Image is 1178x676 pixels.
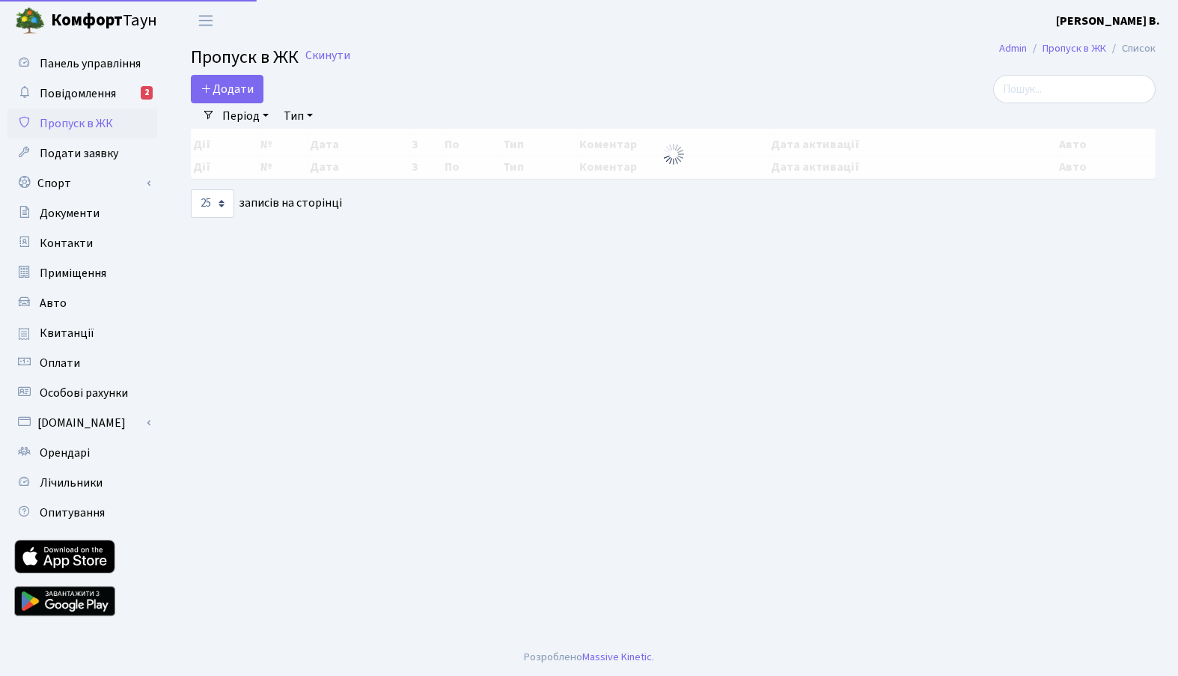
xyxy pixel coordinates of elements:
[7,198,157,228] a: Документи
[7,79,157,109] a: Повідомлення2
[7,288,157,318] a: Авто
[524,649,654,666] div: Розроблено .
[7,468,157,498] a: Лічильники
[40,85,116,102] span: Повідомлення
[7,49,157,79] a: Панель управління
[582,649,652,665] a: Massive Kinetic
[40,475,103,491] span: Лічильники
[662,142,686,166] img: Обробка...
[191,189,234,218] select: записів на сторінці
[15,6,45,36] img: logo.png
[7,348,157,378] a: Оплати
[7,438,157,468] a: Орендарі
[40,235,93,252] span: Контакти
[216,103,275,129] a: Період
[40,355,80,371] span: Оплати
[999,40,1027,56] a: Admin
[305,49,350,63] a: Скинути
[993,75,1156,103] input: Пошук...
[40,55,141,72] span: Панель управління
[7,138,157,168] a: Подати заявку
[40,265,106,281] span: Приміщення
[40,295,67,311] span: Авто
[40,445,90,461] span: Орендарі
[7,318,157,348] a: Квитанції
[51,8,123,32] b: Комфорт
[51,8,157,34] span: Таун
[1056,13,1160,29] b: [PERSON_NAME] В.
[7,228,157,258] a: Контакти
[40,385,128,401] span: Особові рахунки
[977,33,1178,64] nav: breadcrumb
[7,168,157,198] a: Спорт
[7,498,157,528] a: Опитування
[1043,40,1106,56] a: Пропуск в ЖК
[40,115,113,132] span: Пропуск в ЖК
[7,378,157,408] a: Особові рахунки
[7,408,157,438] a: [DOMAIN_NAME]
[201,81,254,97] span: Додати
[40,145,118,162] span: Подати заявку
[191,44,299,70] span: Пропуск в ЖК
[1106,40,1156,57] li: Список
[40,505,105,521] span: Опитування
[1056,12,1160,30] a: [PERSON_NAME] В.
[7,258,157,288] a: Приміщення
[40,325,94,341] span: Квитанції
[191,75,263,103] a: Додати
[141,86,153,100] div: 2
[7,109,157,138] a: Пропуск в ЖК
[278,103,319,129] a: Тип
[187,8,225,33] button: Переключити навігацію
[191,189,342,218] label: записів на сторінці
[40,205,100,222] span: Документи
